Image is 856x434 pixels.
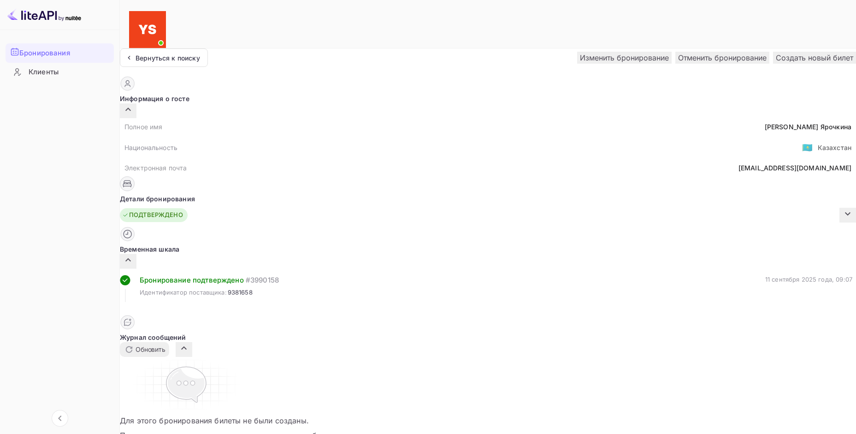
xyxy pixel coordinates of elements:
span: США [802,139,813,156]
img: Служба Поддержки Яндекса [129,11,166,48]
ya-tr-span: ПОДТВЕРЖДЕНО [129,211,183,220]
ya-tr-span: 11 сентября 2025 года, 09:07 [765,276,852,283]
div: Бронирования [6,43,114,63]
ya-tr-span: Ярочкина [821,123,851,131]
ya-tr-span: Изменить бронирование [580,53,669,62]
img: Логотип LiteAPI [7,7,81,22]
div: # 3990158 [246,275,279,286]
div: Клиенты [6,63,114,81]
ya-tr-span: Обновить [136,345,165,353]
button: Свернуть навигацию [52,410,68,427]
button: Отменить бронирование [675,52,769,64]
ya-tr-span: [EMAIL_ADDRESS][DOMAIN_NAME] [738,164,851,172]
button: Обновить [120,342,169,357]
a: Клиенты [6,63,114,80]
ya-tr-span: Электронная почта [124,164,187,172]
ya-tr-span: Информация о госте [120,94,189,103]
ya-tr-span: Детали бронирования [120,194,195,204]
ya-tr-span: Национальность [124,144,177,151]
ya-tr-span: 9381658 [228,289,253,296]
ya-tr-span: Временная шкала [120,245,179,253]
ya-tr-span: Журнал сообщений [120,333,186,341]
ya-tr-span: Вернуться к поиску [136,54,200,62]
button: Изменить бронирование [577,52,672,64]
ya-tr-span: Отменить бронирование [678,53,767,62]
button: Создать новый билет [773,52,856,64]
ya-tr-span: Бронирования [19,48,70,59]
ya-tr-span: Бронирование [140,276,191,284]
ya-tr-span: Полное имя [124,123,163,131]
a: Бронирования [6,43,114,62]
ya-tr-span: подтверждено [193,276,244,284]
ya-tr-span: Клиенты [29,67,59,78]
ya-tr-span: [PERSON_NAME] [765,123,819,131]
ya-tr-span: Для этого бронирования билеты не были созданы. [120,416,309,425]
ya-tr-span: Идентификатор поставщика: [140,289,227,296]
ya-tr-span: Создать новый билет [776,53,853,62]
ya-tr-span: Казахстан [818,144,851,151]
ya-tr-span: 🇰🇿 [802,142,813,152]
